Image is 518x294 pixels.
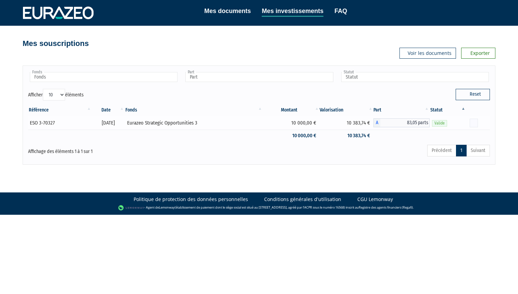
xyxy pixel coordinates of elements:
a: Mes investissements [262,6,323,17]
a: Précédent [427,145,456,156]
th: Référence : activer pour trier la colonne par ordre croissant [28,104,92,116]
td: 10 000,00 € [263,130,320,142]
a: Politique de protection des données personnelles [134,196,248,203]
th: Fonds: activer pour trier la colonne par ordre croissant [125,104,263,116]
td: 10 383,74 € [320,116,373,130]
select: Afficheréléments [43,89,65,101]
a: Mes documents [204,6,251,16]
a: Suivant [466,145,490,156]
a: CGU Lemonway [357,196,393,203]
a: 1 [456,145,467,156]
span: Valide [432,120,447,127]
td: 10 383,74 € [320,130,373,142]
h4: Mes souscriptions [23,39,89,48]
a: Conditions générales d'utilisation [264,196,341,203]
td: 10 000,00 € [263,116,320,130]
img: 1732889491-logotype_eurazeo_blanc_rvb.png [23,7,94,19]
img: logo-lemonway.png [118,204,145,211]
a: FAQ [334,6,347,16]
label: Afficher éléments [28,89,84,101]
div: [DATE] [94,119,122,127]
a: Lemonway [159,205,175,210]
div: ESO 3-70327 [30,119,89,127]
a: Voir les documents [399,48,456,59]
th: Statut : activer pour trier la colonne par ordre d&eacute;croissant [430,104,466,116]
i: [Français] Personne physique [57,121,60,125]
button: Reset [456,89,490,100]
th: Valorisation: activer pour trier la colonne par ordre croissant [320,104,373,116]
span: 83,05 parts [380,118,430,127]
div: Affichage des éléments 1 à 1 sur 1 [28,144,214,155]
th: Date: activer pour trier la colonne par ordre croissant [92,104,125,116]
div: Eurazeo Strategic Opportunities 3 [127,119,261,127]
a: Registre des agents financiers (Regafi) [359,205,413,210]
span: A [373,118,380,127]
div: A - Eurazeo Strategic Opportunities 3 [373,118,430,127]
a: Exporter [461,48,495,59]
th: Part: activer pour trier la colonne par ordre croissant [373,104,430,116]
div: - Agent de (établissement de paiement dont le siège social est situé au [STREET_ADDRESS], agréé p... [7,204,511,211]
th: Montant: activer pour trier la colonne par ordre croissant [263,104,320,116]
